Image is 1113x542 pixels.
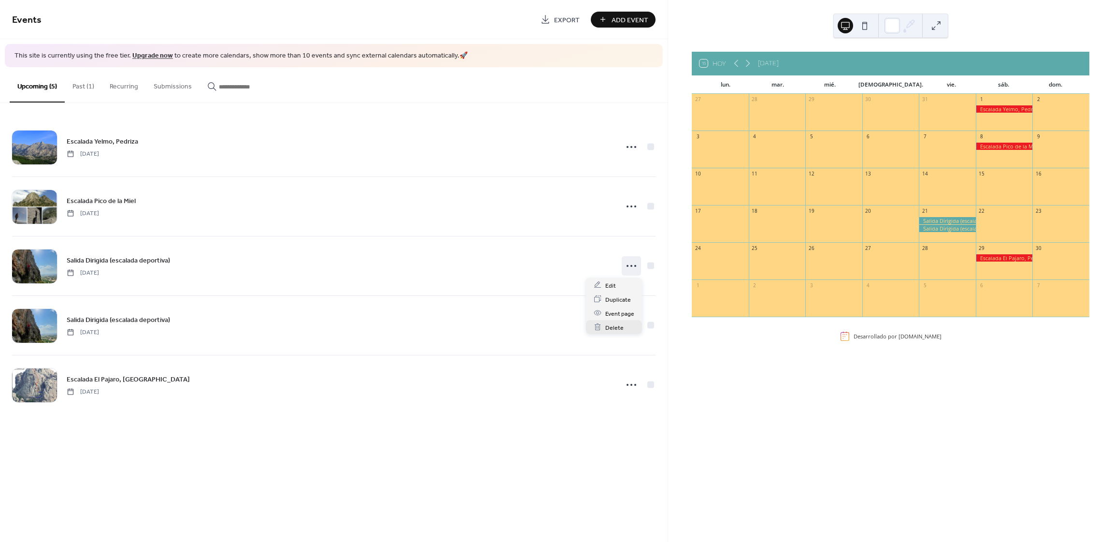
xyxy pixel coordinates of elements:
div: 15 [978,171,985,177]
div: 30 [1035,245,1042,251]
div: 4 [751,133,758,140]
span: Events [12,11,42,29]
div: Desarrollado por [854,333,942,340]
div: 18 [751,207,758,214]
div: Salida Dirigida (escalada deportiva) [919,225,976,232]
div: [DATE] [758,58,779,69]
div: 28 [922,245,928,251]
button: Recurring [102,67,146,102]
span: [DATE] [67,268,99,277]
span: This site is currently using the free tier. to create more calendars, show more than 10 events an... [14,51,468,61]
span: Escalada El Pajaro, [GEOGRAPHIC_DATA] [67,374,190,384]
a: Upgrade now [132,49,173,62]
div: 20 [865,207,871,214]
div: 14 [922,171,928,177]
button: Past (1) [65,67,102,102]
button: Submissions [146,67,200,102]
div: 30 [865,96,871,103]
div: 1 [978,96,985,103]
div: 8 [978,133,985,140]
div: 27 [695,96,701,103]
div: 13 [865,171,871,177]
a: Escalada Pico de la Miel [67,195,136,206]
div: 28 [751,96,758,103]
div: 12 [808,171,815,177]
span: Add Event [612,15,648,25]
button: Add Event [591,12,656,28]
a: Export [533,12,587,28]
div: sáb. [977,75,1029,94]
span: Salida Dirigida (escalada deportiva) [67,315,170,325]
div: 29 [978,245,985,251]
div: 7 [1035,282,1042,289]
div: 2 [1035,96,1042,103]
div: [DEMOGRAPHIC_DATA]. [856,75,926,94]
span: Escalada Yelmo, Pedriza [67,136,138,146]
div: mié. [804,75,856,94]
span: [DATE] [67,149,99,158]
div: dom. [1029,75,1082,94]
div: 5 [922,282,928,289]
div: 4 [865,282,871,289]
div: mar. [752,75,804,94]
div: vie. [926,75,978,94]
div: 27 [865,245,871,251]
a: Escalada El Pajaro, [GEOGRAPHIC_DATA] [67,374,190,385]
div: Escalada El Pajaro, Pedriza [976,254,1033,262]
a: [DOMAIN_NAME] [899,333,942,340]
span: Edit [605,280,616,291]
a: Salida Dirigida (escalada deportiva) [67,314,170,325]
span: Escalada Pico de la Miel [67,196,136,206]
a: Escalada Yelmo, Pedriza [67,136,138,147]
span: [DATE] [67,209,99,218]
div: 6 [865,133,871,140]
div: 23 [1035,207,1042,214]
button: 15Hoy [696,57,729,70]
div: 9 [1035,133,1042,140]
div: Salida Dirigida (escalada deportiva) [919,217,976,224]
div: 11 [751,171,758,177]
div: 10 [695,171,701,177]
span: [DATE] [67,387,99,396]
div: 7 [922,133,928,140]
div: Escalada Pico de la Miel [976,143,1033,150]
div: 22 [978,207,985,214]
span: Delete [605,322,624,333]
div: 19 [808,207,815,214]
span: Export [554,15,580,25]
div: 16 [1035,171,1042,177]
span: Event page [605,308,634,319]
button: Upcoming (5) [10,67,65,103]
span: [DATE] [67,328,99,337]
div: 2 [751,282,758,289]
div: 3 [695,133,701,140]
div: 21 [922,207,928,214]
div: 3 [808,282,815,289]
div: 29 [808,96,815,103]
div: 17 [695,207,701,214]
div: Escalada Yelmo, Pedriza [976,105,1033,113]
div: lun. [699,75,752,94]
div: 31 [922,96,928,103]
div: 6 [978,282,985,289]
div: 1 [695,282,701,289]
span: Duplicate [605,294,631,305]
div: 25 [751,245,758,251]
div: 5 [808,133,815,140]
span: Salida Dirigida (escalada deportiva) [67,255,170,265]
div: 26 [808,245,815,251]
a: Salida Dirigida (escalada deportiva) [67,255,170,266]
div: 24 [695,245,701,251]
